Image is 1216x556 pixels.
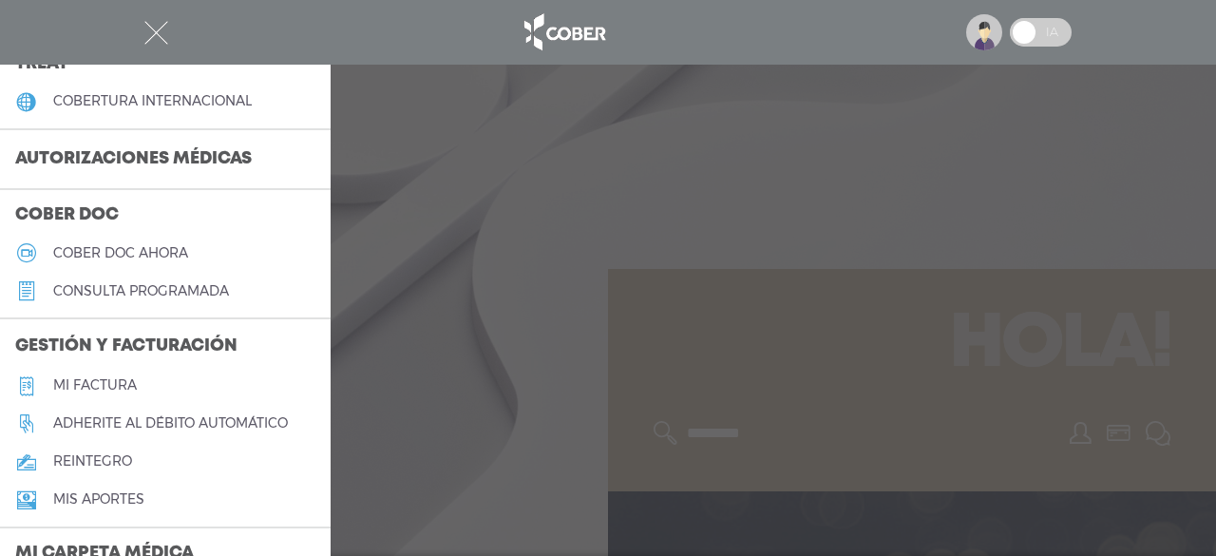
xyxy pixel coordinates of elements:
[53,377,137,393] h5: Mi factura
[53,415,288,431] h5: Adherite al débito automático
[53,453,132,470] h5: reintegro
[514,10,614,55] img: logo_cober_home-white.png
[966,14,1002,50] img: profile-placeholder.svg
[144,21,168,45] img: Cober_menu-close-white.svg
[53,245,188,261] h5: Cober doc ahora
[53,283,229,299] h5: consulta programada
[53,491,144,508] h5: Mis aportes
[53,93,252,109] h5: cobertura internacional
